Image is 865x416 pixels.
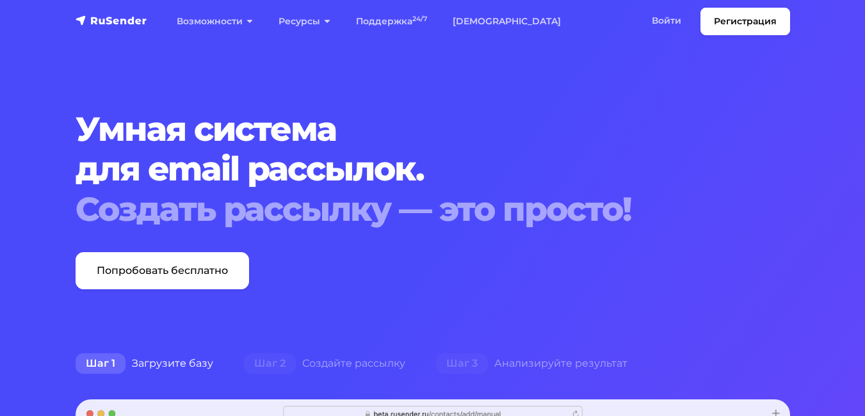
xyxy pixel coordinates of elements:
a: Регистрация [700,8,790,35]
div: Анализируйте результат [421,351,643,376]
div: Создайте рассылку [229,351,421,376]
span: Шаг 1 [76,353,125,374]
img: RuSender [76,14,147,27]
sup: 24/7 [412,15,427,23]
div: Загрузите базу [60,351,229,376]
a: [DEMOGRAPHIC_DATA] [440,8,574,35]
a: Попробовать бесплатно [76,252,249,289]
span: Шаг 3 [436,353,488,374]
a: Поддержка24/7 [343,8,440,35]
span: Шаг 2 [244,353,296,374]
a: Ресурсы [266,8,343,35]
h1: Умная система для email рассылок. [76,109,790,229]
div: Создать рассылку — это просто! [76,189,790,229]
a: Возможности [164,8,266,35]
a: Войти [639,8,694,34]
